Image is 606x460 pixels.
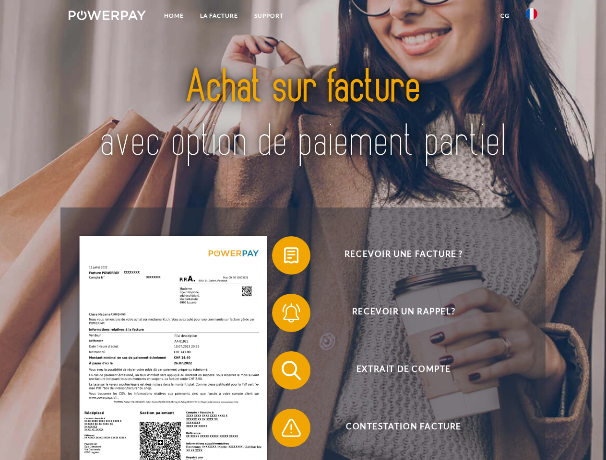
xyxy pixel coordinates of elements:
[156,7,192,24] a: Home
[286,236,521,275] span: Recevoir une facture ?
[279,243,303,267] img: qb_bill.svg
[272,236,522,275] button: Recevoir une facture ?
[272,351,522,390] button: Extrait de compte
[246,7,292,24] a: Support
[92,46,514,184] img: title-powerpay_fr.svg
[272,294,522,332] button: Recevoir un rappel?
[286,294,521,332] span: Recevoir un rappel?
[279,358,303,382] img: qb_search.svg
[69,11,146,20] img: logo-powerpay-white.svg
[286,351,521,390] span: Extrait de compte
[526,8,537,20] img: fr
[286,409,521,447] span: Contestation Facture
[272,409,522,447] button: Contestation Facture
[192,7,246,24] a: LA FACTURE
[279,301,303,325] img: qb_bell.svg
[492,7,518,24] a: CG
[279,416,303,440] img: qb_warning.svg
